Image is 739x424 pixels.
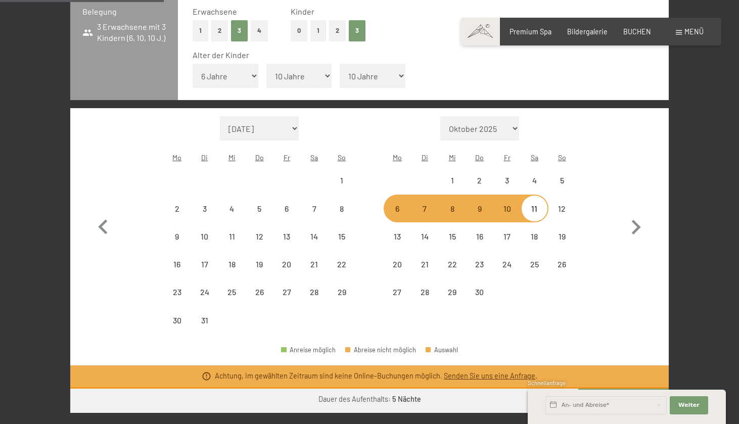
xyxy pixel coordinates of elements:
[345,347,416,353] div: Abreise nicht möglich
[328,278,355,306] div: Anreise nicht möglich
[191,278,218,306] div: Tue Mar 24 2026
[329,205,354,230] div: 8
[493,195,521,222] div: Fri Apr 10 2026
[493,195,521,222] div: Anreise nicht möglich
[246,278,273,306] div: Anreise nicht möglich
[466,278,493,306] div: Anreise nicht möglich
[384,223,411,250] div: Mon Apr 13 2026
[411,195,438,222] div: Tue Apr 07 2026
[528,380,566,386] span: Schnellanfrage
[274,205,299,230] div: 6
[521,251,548,278] div: Anreise nicht möglich
[163,278,191,306] div: Mon Mar 23 2026
[384,278,411,306] div: Anreise nicht möglich
[467,205,492,230] div: 9
[549,232,575,258] div: 19
[301,278,328,306] div: Sat Mar 28 2026
[163,223,191,250] div: Anreise nicht möglich
[301,223,328,250] div: Sat Mar 14 2026
[411,251,438,278] div: Tue Apr 21 2026
[231,20,248,41] button: 3
[384,278,411,306] div: Mon Apr 27 2026
[548,167,576,194] div: Anreise nicht möglich
[438,223,466,250] div: Anreise nicht möglich
[273,195,300,222] div: Fri Mar 06 2026
[385,288,410,313] div: 27
[522,232,547,258] div: 18
[191,195,218,222] div: Anreise nicht möglich
[412,260,437,286] div: 21
[82,6,166,17] h3: Belegung
[328,223,355,250] div: Sun Mar 15 2026
[191,306,218,334] div: Anreise nicht möglich
[438,223,466,250] div: Wed Apr 15 2026
[467,176,492,202] div: 2
[412,232,437,258] div: 14
[301,195,328,222] div: Anreise nicht möglich
[467,260,492,286] div: 23
[548,223,576,250] div: Anreise nicht möglich
[521,223,548,250] div: Sat Apr 18 2026
[444,371,535,380] a: Senden Sie uns eine Anfrage
[467,288,492,313] div: 30
[172,153,181,162] abbr: Montag
[426,347,458,353] div: Auswahl
[163,306,191,334] div: Mon Mar 30 2026
[273,278,300,306] div: Anreise nicht möglich
[384,251,411,278] div: Anreise nicht möglich
[670,396,708,414] button: Weiter
[273,223,300,250] div: Fri Mar 13 2026
[246,278,273,306] div: Thu Mar 26 2026
[412,288,437,313] div: 28
[678,401,700,409] span: Weiter
[438,251,466,278] div: Anreise nicht möglich
[192,232,217,258] div: 10
[349,20,365,41] button: 3
[548,251,576,278] div: Sun Apr 26 2026
[412,205,437,230] div: 7
[531,153,538,162] abbr: Samstag
[328,195,355,222] div: Sun Mar 08 2026
[247,232,272,258] div: 12
[164,288,190,313] div: 23
[384,251,411,278] div: Mon Apr 20 2026
[310,20,326,41] button: 1
[193,20,208,41] button: 1
[191,251,218,278] div: Anreise nicht möglich
[219,260,245,286] div: 18
[439,260,465,286] div: 22
[393,153,402,162] abbr: Montag
[192,205,217,230] div: 3
[163,251,191,278] div: Anreise nicht möglich
[163,195,191,222] div: Mon Mar 02 2026
[521,167,548,194] div: Anreise nicht möglich
[329,288,354,313] div: 29
[466,195,493,222] div: Thu Apr 09 2026
[548,195,576,222] div: Sun Apr 12 2026
[302,205,327,230] div: 7
[384,195,411,222] div: Mon Apr 06 2026
[163,251,191,278] div: Mon Mar 16 2026
[567,27,608,36] span: Bildergalerie
[438,167,466,194] div: Anreise nicht möglich
[218,251,246,278] div: Anreise nicht möglich
[284,153,290,162] abbr: Freitag
[621,116,651,334] button: Nächster Monat
[246,195,273,222] div: Thu Mar 05 2026
[411,278,438,306] div: Tue Apr 28 2026
[273,223,300,250] div: Anreise nicht möglich
[411,278,438,306] div: Anreise nicht möglich
[384,223,411,250] div: Anreise nicht möglich
[329,20,346,41] button: 2
[438,251,466,278] div: Wed Apr 22 2026
[273,195,300,222] div: Anreise nicht möglich
[438,167,466,194] div: Wed Apr 01 2026
[328,223,355,250] div: Anreise nicht möglich
[191,223,218,250] div: Tue Mar 10 2026
[246,223,273,250] div: Thu Mar 12 2026
[439,205,465,230] div: 8
[494,232,520,258] div: 17
[521,223,548,250] div: Anreise nicht möglich
[163,223,191,250] div: Mon Mar 09 2026
[211,20,228,41] button: 2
